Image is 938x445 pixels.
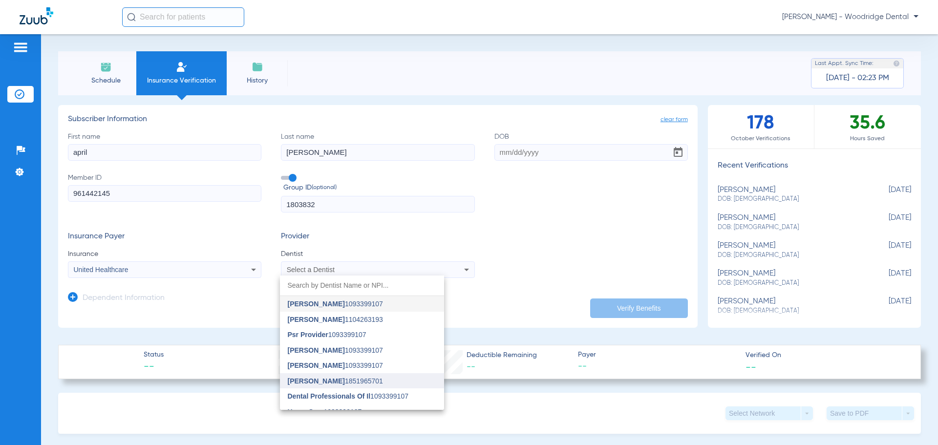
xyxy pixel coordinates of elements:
[288,300,345,308] span: [PERSON_NAME]
[280,275,444,296] input: dropdown search
[288,300,383,307] span: 1093399107
[288,392,371,400] span: Dental Professionals Of Il
[288,408,324,416] span: Home Care
[288,393,408,400] span: 1093399107
[288,408,362,415] span: 1093399107
[288,362,383,369] span: 1093399107
[288,316,345,323] span: [PERSON_NAME]
[288,346,345,354] span: [PERSON_NAME]
[288,331,328,339] span: Psr Provider
[288,378,383,384] span: 1851965701
[288,377,345,385] span: [PERSON_NAME]
[288,361,345,369] span: [PERSON_NAME]
[288,347,383,354] span: 1093399107
[288,331,366,338] span: 1093399107
[288,316,383,323] span: 1104263193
